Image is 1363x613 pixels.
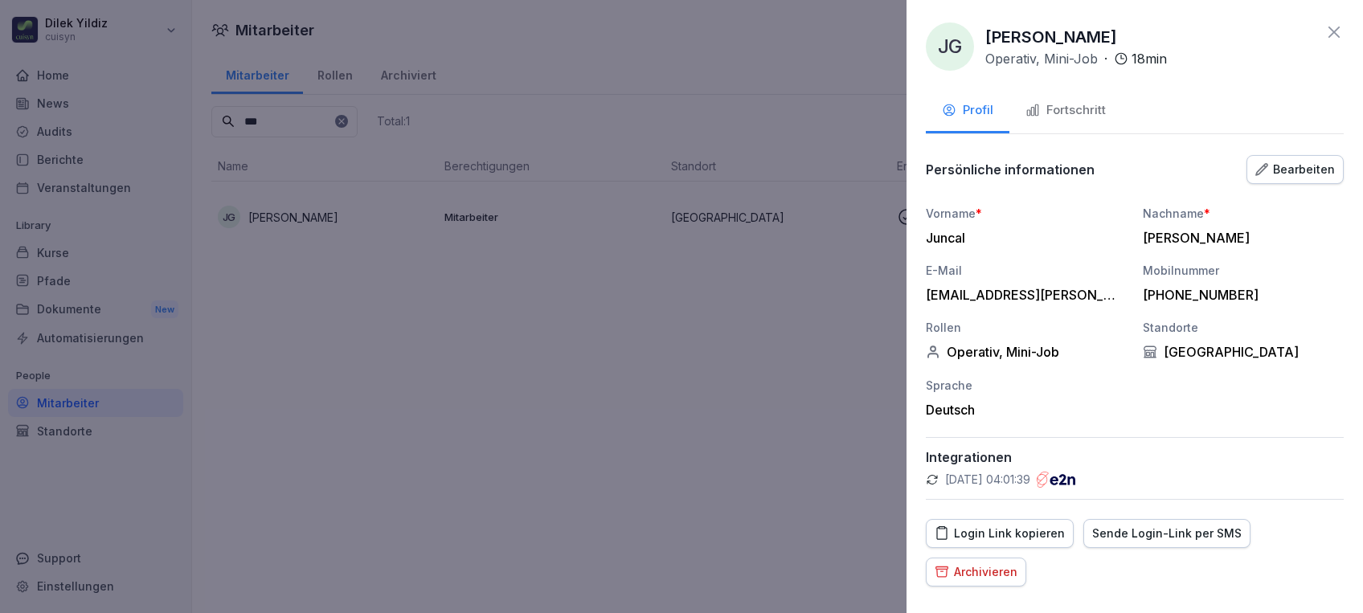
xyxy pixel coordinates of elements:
button: Login Link kopieren [926,519,1074,548]
div: Operativ, Mini-Job [926,344,1127,360]
p: Integrationen [926,449,1344,465]
div: Profil [942,101,993,120]
div: [EMAIL_ADDRESS][PERSON_NAME][DOMAIN_NAME] [926,287,1119,303]
div: Fortschritt [1025,101,1106,120]
div: JG [926,22,974,71]
button: Sende Login-Link per SMS [1083,519,1250,548]
p: Persönliche informationen [926,161,1095,178]
div: Sende Login-Link per SMS [1092,525,1242,542]
div: Vorname [926,205,1127,222]
div: Mobilnummer [1143,262,1344,279]
button: Profil [926,90,1009,133]
p: [DATE] 04:01:39 [945,472,1030,488]
div: [PERSON_NAME] [1143,230,1336,246]
button: Archivieren [926,558,1026,586]
div: Deutsch [926,402,1127,418]
div: [GEOGRAPHIC_DATA] [1143,344,1344,360]
div: Nachname [1143,205,1344,222]
div: Bearbeiten [1255,161,1335,178]
div: [PHONE_NUMBER] [1143,287,1336,303]
button: Bearbeiten [1246,155,1344,184]
img: e2n.png [1037,472,1075,488]
p: Operativ, Mini-Job [985,49,1098,68]
div: Rollen [926,319,1127,336]
div: Archivieren [935,563,1017,581]
div: · [985,49,1167,68]
div: E-Mail [926,262,1127,279]
div: Standorte [1143,319,1344,336]
div: Sprache [926,377,1127,394]
button: Fortschritt [1009,90,1122,133]
p: [PERSON_NAME] [985,25,1117,49]
div: Login Link kopieren [935,525,1065,542]
div: Juncal [926,230,1119,246]
p: 18 min [1132,49,1167,68]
